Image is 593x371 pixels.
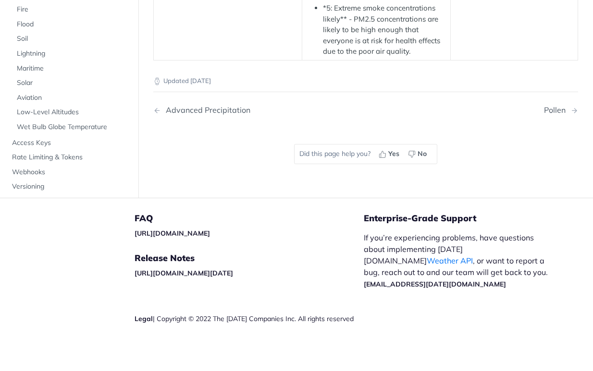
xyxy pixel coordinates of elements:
span: Formats [12,197,129,206]
div: Pollen [544,106,570,115]
a: Solar [12,76,131,90]
a: Low-Level Altitudes [12,105,131,120]
a: Wet Bulb Globe Temperature [12,120,131,134]
a: Previous Page: Advanced Precipitation [153,106,335,115]
button: Yes [375,147,405,161]
a: Maritime [12,61,131,75]
a: Rate Limiting & Tokens [7,150,131,165]
a: Access Keys [7,135,131,150]
a: Weather API [427,256,473,265]
div: Advanced Precipitation [161,106,250,115]
h5: FAQ [135,213,364,224]
span: Wet Bulb Globe Temperature [17,122,129,132]
div: | Copyright © 2022 The [DATE] Companies Inc. All rights reserved [135,314,364,323]
a: Versioning [7,180,131,194]
span: Flood [17,20,129,29]
a: Flood [12,17,131,32]
span: Soil [17,34,129,44]
nav: Pagination Controls [153,96,578,124]
a: Webhooks [7,165,131,179]
a: Next Page: Pollen [544,106,578,115]
span: Low-Level Altitudes [17,108,129,117]
p: Updated [DATE] [153,76,578,86]
a: Formats [7,194,131,209]
button: No [405,147,432,161]
span: Fire [17,5,129,14]
span: Versioning [12,182,129,191]
a: Legal [135,314,153,323]
span: Lightning [17,49,129,59]
a: [URL][DOMAIN_NAME][DATE] [135,269,233,277]
span: Maritime [17,63,129,73]
a: Lightning [12,47,131,61]
a: [URL][DOMAIN_NAME] [135,229,210,238]
h5: Enterprise-Grade Support [364,213,570,224]
span: Solar [17,78,129,88]
a: [EMAIL_ADDRESS][DATE][DOMAIN_NAME] [364,280,506,288]
span: Aviation [17,93,129,102]
p: If you’re experiencing problems, have questions about implementing [DATE][DOMAIN_NAME] , or want ... [364,232,555,289]
div: Did this page help you? [294,144,437,164]
span: Yes [388,149,399,159]
h5: Release Notes [135,252,364,264]
span: Rate Limiting & Tokens [12,153,129,162]
a: Aviation [12,90,131,105]
li: *5: Extreme smoke concentrations likely** - PM2.5 concentrations are likely to be high enough tha... [323,3,444,57]
a: Soil [12,32,131,46]
span: No [418,149,427,159]
span: Webhooks [12,167,129,177]
a: Fire [12,2,131,17]
span: Access Keys [12,138,129,147]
